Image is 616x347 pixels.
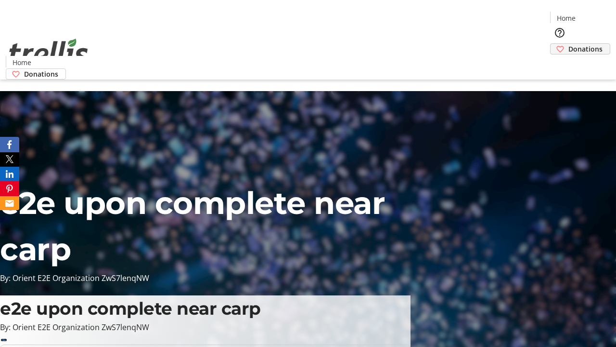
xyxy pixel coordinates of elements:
span: Home [557,13,576,23]
span: Home [13,57,31,67]
a: Home [551,13,581,23]
button: Cart [550,54,569,74]
span: Donations [568,44,603,54]
span: Donations [24,69,58,79]
a: Home [6,57,37,67]
a: Donations [6,68,66,80]
img: Orient E2E Organization ZwS7lenqNW's Logo [6,28,91,76]
a: Donations [550,43,610,54]
button: Help [550,23,569,42]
